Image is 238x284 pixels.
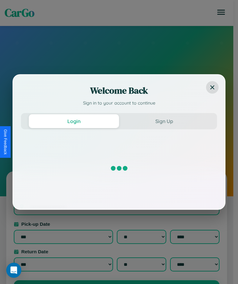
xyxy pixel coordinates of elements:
div: Open Intercom Messenger [6,263,21,278]
p: Sign in to your account to continue [21,100,217,107]
div: Give Feedback [3,129,8,155]
h2: Welcome Back [21,84,217,97]
button: Login [29,114,119,128]
button: Sign Up [119,114,209,128]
